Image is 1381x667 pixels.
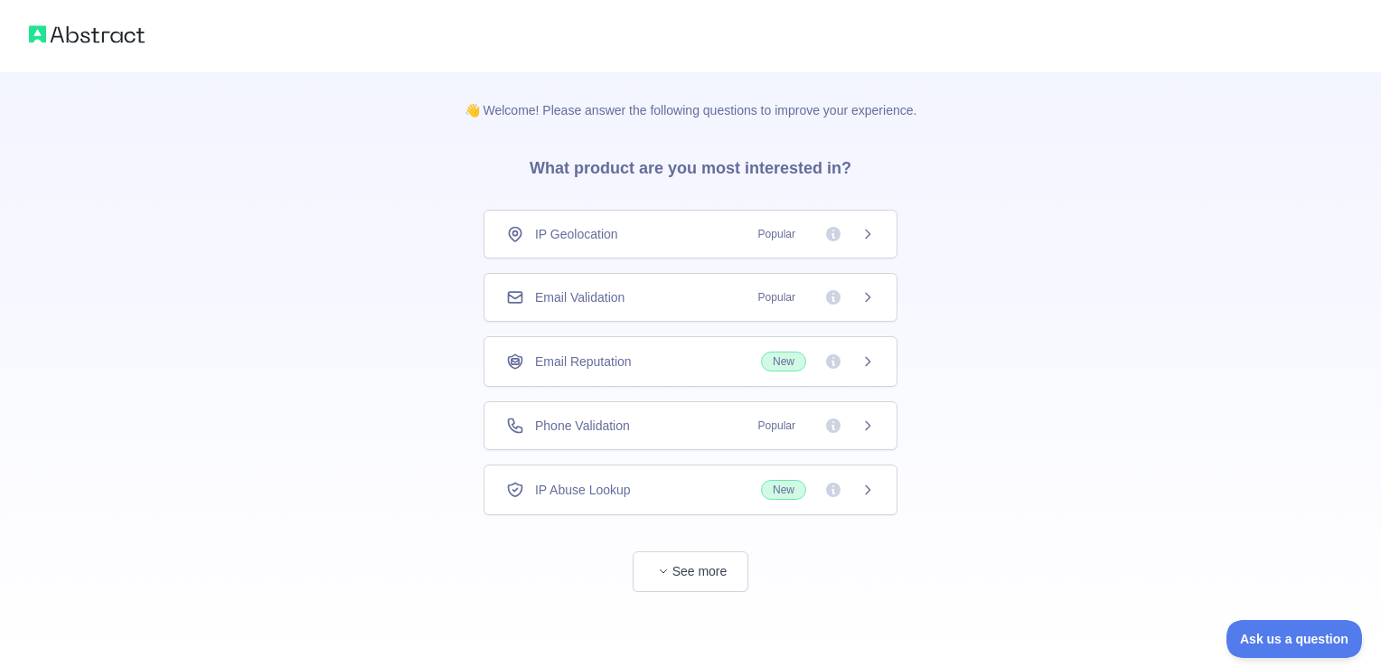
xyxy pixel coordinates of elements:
span: Email Validation [535,288,625,306]
span: New [761,352,806,371]
img: Abstract logo [29,22,145,47]
span: IP Geolocation [535,225,618,243]
span: Email Reputation [535,352,632,371]
button: See more [633,551,748,592]
span: Popular [747,225,806,243]
h3: What product are you most interested in? [501,119,880,210]
span: Phone Validation [535,417,630,435]
iframe: Toggle Customer Support [1226,620,1363,658]
span: New [761,480,806,500]
span: Popular [747,288,806,306]
span: Popular [747,417,806,435]
span: IP Abuse Lookup [535,481,631,499]
p: 👋 Welcome! Please answer the following questions to improve your experience. [436,72,946,119]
